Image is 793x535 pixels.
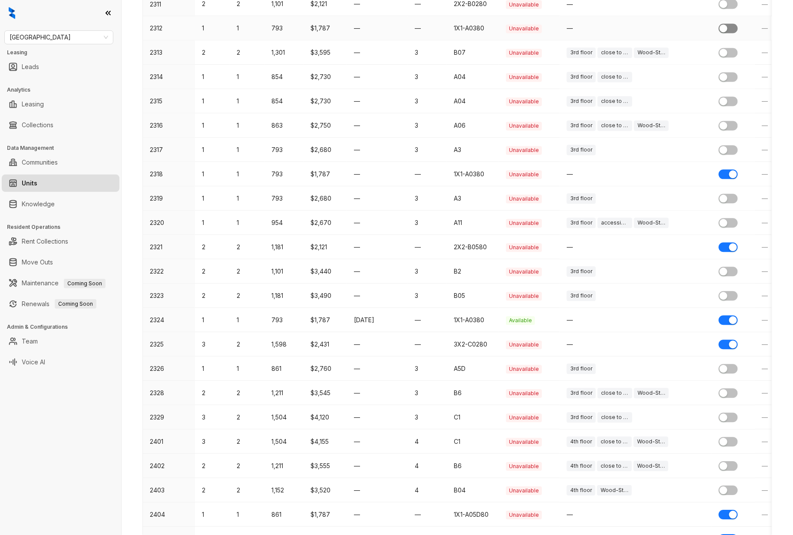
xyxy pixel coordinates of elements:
[230,40,264,65] td: 2
[454,243,487,251] span: 2X2-B0580
[506,511,542,519] span: Unavailable
[304,138,347,162] td: $2,680
[408,429,447,454] td: 4
[408,259,447,284] td: 3
[567,436,595,447] div: 4th floor
[264,405,304,429] td: 1,504
[347,381,408,405] td: —
[264,16,304,40] td: 793
[408,235,447,259] td: —
[408,16,447,40] td: —
[22,233,68,250] a: Rent Collections
[567,340,573,348] span: —
[347,502,408,527] td: —
[506,122,542,130] span: Unavailable
[454,49,466,56] span: B07
[195,16,230,40] td: 1
[143,16,195,40] td: 2312
[506,486,542,495] span: Unavailable
[506,49,542,57] span: Unavailable
[347,186,408,211] td: —
[567,72,596,82] div: 3rd floor
[408,381,447,405] td: 3
[2,353,119,371] li: Voice AI
[2,96,119,113] li: Leasing
[304,308,347,332] td: $1,787
[230,478,264,502] td: 2
[22,195,55,213] a: Knowledge
[264,308,304,332] td: 793
[567,316,573,324] span: —
[7,86,121,94] h3: Analytics
[143,235,195,259] td: 2321
[143,357,195,381] td: 2326
[347,16,408,40] td: —
[2,274,119,292] li: Maintenance
[7,223,121,231] h3: Resident Operations
[195,259,230,284] td: 2
[7,144,121,152] h3: Data Management
[567,363,596,374] div: 3rd floor
[264,186,304,211] td: 793
[230,235,264,259] td: 2
[2,295,119,313] li: Renewals
[264,284,304,308] td: 1,181
[304,284,347,308] td: $3,490
[264,429,304,454] td: 1,504
[143,478,195,502] td: 2403
[195,405,230,429] td: 3
[230,357,264,381] td: 1
[304,211,347,235] td: $2,670
[567,412,596,423] div: 3rd floor
[506,292,542,301] span: Unavailable
[762,462,768,469] span: —
[22,58,39,76] a: Leads
[195,284,230,308] td: 2
[55,299,96,309] span: Coming Soon
[347,429,408,454] td: —
[195,89,230,113] td: 1
[304,259,347,284] td: $3,440
[598,218,632,228] div: accessible home
[304,235,347,259] td: $2,121
[143,332,195,357] td: 2325
[597,436,632,447] div: close to elevator
[454,292,465,299] span: B05
[762,365,768,372] span: —
[454,73,466,80] span: A04
[347,40,408,65] td: —
[408,357,447,381] td: 3
[408,65,447,89] td: 3
[304,89,347,113] td: $2,730
[506,462,542,471] span: Unavailable
[567,120,596,131] div: 3rd floor
[347,332,408,357] td: —
[347,162,408,186] td: —
[195,381,230,405] td: 2
[408,332,447,357] td: —
[454,122,466,129] span: A06
[264,113,304,138] td: 863
[347,113,408,138] td: —
[195,113,230,138] td: 1
[230,502,264,527] td: 1
[597,461,632,471] div: close to elevator
[230,259,264,284] td: 2
[762,243,768,251] span: —
[347,405,408,429] td: —
[454,389,462,396] span: B6
[408,284,447,308] td: 3
[7,49,121,56] h3: Leasing
[454,195,461,202] span: A3
[762,389,768,396] span: —
[454,462,462,469] span: B6
[64,279,106,288] span: Coming Soon
[454,219,462,226] span: A11
[230,138,264,162] td: 1
[304,429,347,454] td: $4,155
[567,511,573,518] span: —
[2,254,119,271] li: Move Outs
[762,438,768,445] span: —
[304,332,347,357] td: $2,431
[506,97,542,106] span: Unavailable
